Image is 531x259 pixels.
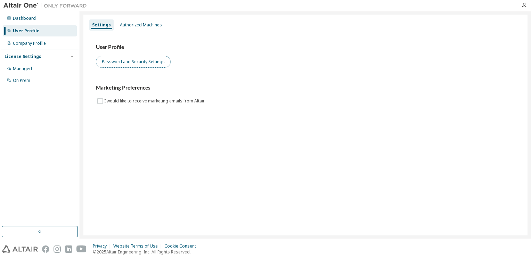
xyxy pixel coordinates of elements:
p: © 2025 Altair Engineering, Inc. All Rights Reserved. [93,249,200,255]
div: Managed [13,66,32,72]
img: youtube.svg [76,245,87,253]
div: License Settings [5,54,41,59]
button: Password and Security Settings [96,56,171,68]
div: Dashboard [13,16,36,21]
div: Authorized Machines [120,22,162,28]
div: User Profile [13,28,40,34]
h3: User Profile [96,44,515,51]
img: Altair One [3,2,90,9]
img: facebook.svg [42,245,49,253]
div: Privacy [93,243,113,249]
div: On Prem [13,78,30,83]
img: altair_logo.svg [2,245,38,253]
img: instagram.svg [54,245,61,253]
div: Settings [92,22,111,28]
div: Company Profile [13,41,46,46]
img: linkedin.svg [65,245,72,253]
h3: Marketing Preferences [96,84,515,91]
label: I would like to receive marketing emails from Altair [104,97,206,105]
div: Cookie Consent [164,243,200,249]
div: Website Terms of Use [113,243,164,249]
